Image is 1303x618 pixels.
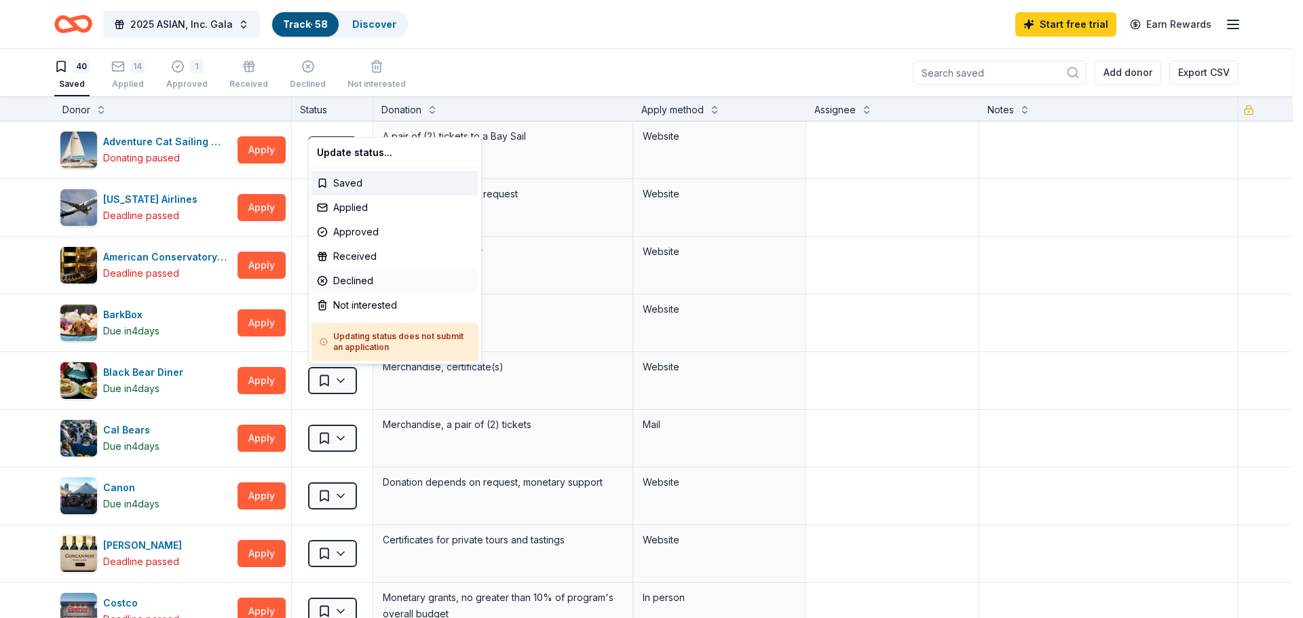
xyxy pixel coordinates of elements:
[320,331,470,353] h5: Updating status does not submit an application
[311,140,478,165] div: Update status...
[311,220,478,244] div: Approved
[311,244,478,269] div: Received
[311,293,478,317] div: Not interested
[311,195,478,220] div: Applied
[311,269,478,293] div: Declined
[311,171,478,195] div: Saved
